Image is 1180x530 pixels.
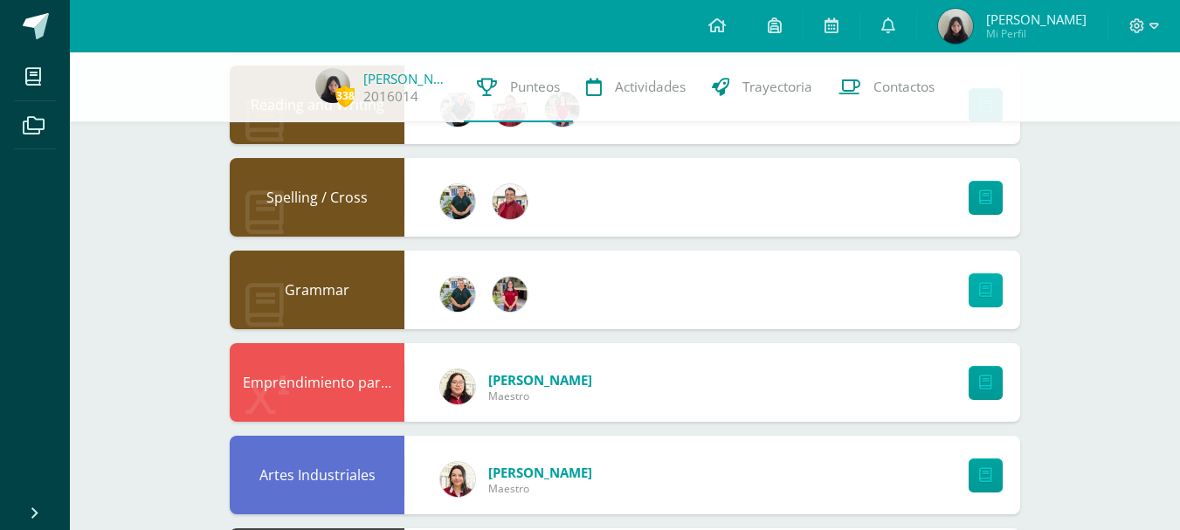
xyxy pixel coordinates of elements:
div: Emprendimiento para la productividad [230,343,404,422]
img: d3b263647c2d686994e508e2c9b90e59.png [440,184,475,219]
a: Contactos [825,52,948,122]
span: Maestro [488,389,592,403]
img: c6b4b3f06f981deac34ce0a071b61492.png [440,369,475,404]
a: Punteos [464,52,573,122]
img: b98dcfdf1e9a445b6df2d552ad5736ea.png [938,9,973,44]
img: ea60e6a584bd98fae00485d881ebfd6b.png [493,277,528,312]
span: Actividades [615,78,686,96]
a: Actividades [573,52,699,122]
img: b98dcfdf1e9a445b6df2d552ad5736ea.png [315,68,350,103]
div: Grammar [230,251,404,329]
div: Artes Industriales [230,436,404,514]
span: Punteos [510,78,560,96]
span: 338 [335,85,355,107]
img: 4433c8ec4d0dcbe293dd19cfa8535420.png [493,184,528,219]
a: [PERSON_NAME] [488,464,592,481]
span: Contactos [873,78,935,96]
span: Mi Perfil [986,26,1087,41]
img: 08cdfe488ee6e762f49c3a355c2599e7.png [440,462,475,497]
img: d3b263647c2d686994e508e2c9b90e59.png [440,277,475,312]
a: [PERSON_NAME] [488,371,592,389]
span: [PERSON_NAME] [986,10,1087,28]
span: Trayectoria [742,78,812,96]
span: Maestro [488,481,592,496]
a: 2016014 [363,87,418,106]
a: Trayectoria [699,52,825,122]
a: [PERSON_NAME] [363,70,451,87]
div: Spelling / Cross [230,158,404,237]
